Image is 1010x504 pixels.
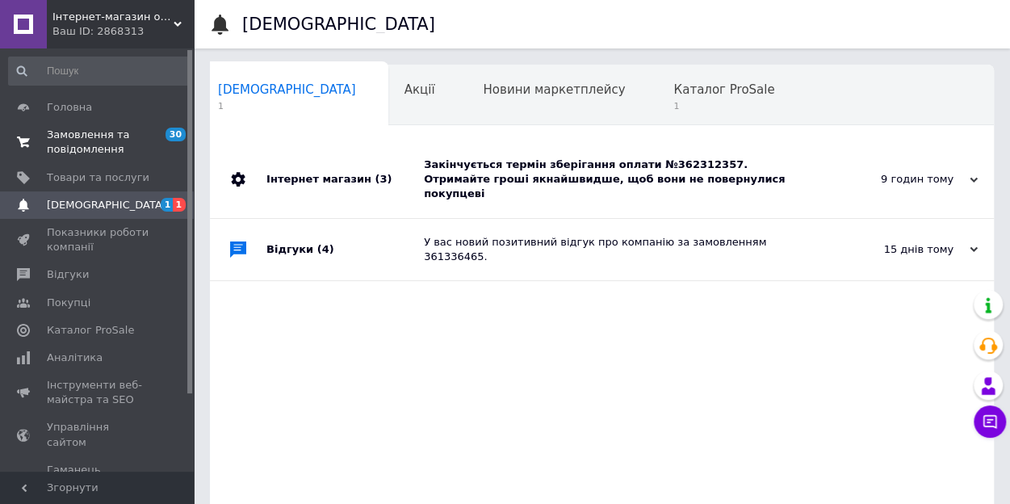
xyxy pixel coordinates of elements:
[166,128,186,141] span: 30
[424,157,816,202] div: Закінчується термін зберігання оплати №362312357. Отримайте гроші якнайшвидше, щоб вони не поверн...
[266,141,424,218] div: Інтернет магазин
[218,82,356,97] span: [DEMOGRAPHIC_DATA]
[47,100,92,115] span: Головна
[47,323,134,338] span: Каталог ProSale
[424,235,816,264] div: У вас новий позитивний відгук про компанію за замовленням 361336465.
[218,100,356,112] span: 1
[404,82,435,97] span: Акції
[816,242,978,257] div: 15 днів тому
[52,24,194,39] div: Ваш ID: 2868313
[673,100,774,112] span: 1
[673,82,774,97] span: Каталог ProSale
[47,225,149,254] span: Показники роботи компанії
[47,170,149,185] span: Товари та послуги
[173,198,186,212] span: 1
[483,82,625,97] span: Новини маркетплейсу
[161,198,174,212] span: 1
[8,57,191,86] input: Пошук
[47,267,89,282] span: Відгуки
[47,463,149,492] span: Гаманець компанії
[317,243,334,255] span: (4)
[47,351,103,365] span: Аналітика
[266,219,424,280] div: Відгуки
[52,10,174,24] span: Інтернет-магазин одноразових рукавичок
[816,172,978,187] div: 9 годин тому
[47,296,90,310] span: Покупці
[47,128,149,157] span: Замовлення та повідомлення
[47,420,149,449] span: Управління сайтом
[375,173,392,185] span: (3)
[47,378,149,407] span: Інструменти веб-майстра та SEO
[47,198,166,212] span: [DEMOGRAPHIC_DATA]
[974,405,1006,438] button: Чат з покупцем
[242,15,435,34] h1: [DEMOGRAPHIC_DATA]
